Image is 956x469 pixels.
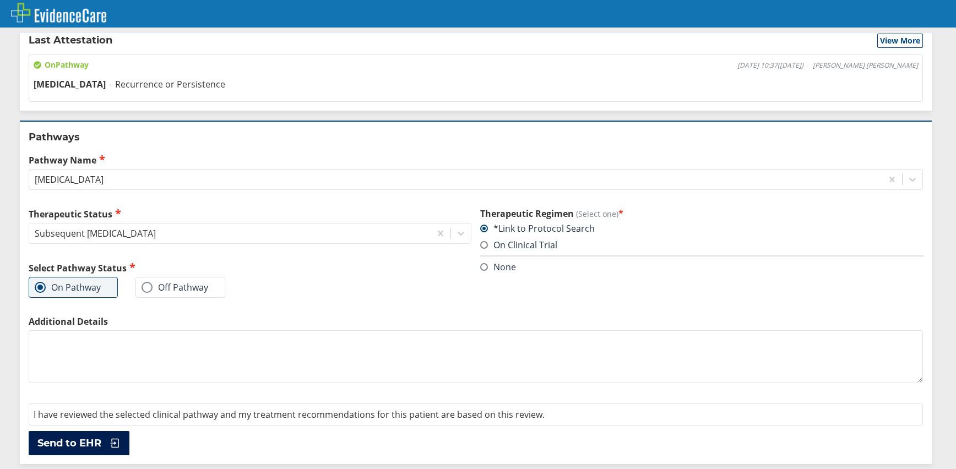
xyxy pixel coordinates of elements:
div: Subsequent [MEDICAL_DATA] [35,227,156,239]
span: Send to EHR [37,437,101,450]
label: Additional Details [29,315,923,328]
span: On Pathway [34,59,89,70]
span: View More [880,35,920,46]
label: Off Pathway [142,282,208,293]
label: On Clinical Trial [480,239,557,251]
button: View More [877,34,923,48]
span: Recurrence or Persistence [115,78,225,90]
label: Pathway Name [29,154,923,166]
label: *Link to Protocol Search [480,222,595,234]
span: [DATE] 10:37 ( [DATE] ) [737,61,803,70]
button: Send to EHR [29,431,129,455]
img: EvidenceCare [11,3,106,23]
span: [MEDICAL_DATA] [34,78,106,90]
div: [MEDICAL_DATA] [35,173,104,186]
label: On Pathway [35,282,101,293]
h3: Therapeutic Regimen [480,208,923,220]
span: I have reviewed the selected clinical pathway and my treatment recommendations for this patient a... [34,408,545,421]
h2: Pathways [29,130,923,144]
label: Therapeutic Status [29,208,471,220]
h2: Last Attestation [29,34,112,48]
span: [PERSON_NAME] [PERSON_NAME] [813,61,918,70]
label: None [480,261,516,273]
span: (Select one) [576,209,618,219]
h2: Select Pathway Status [29,261,471,274]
